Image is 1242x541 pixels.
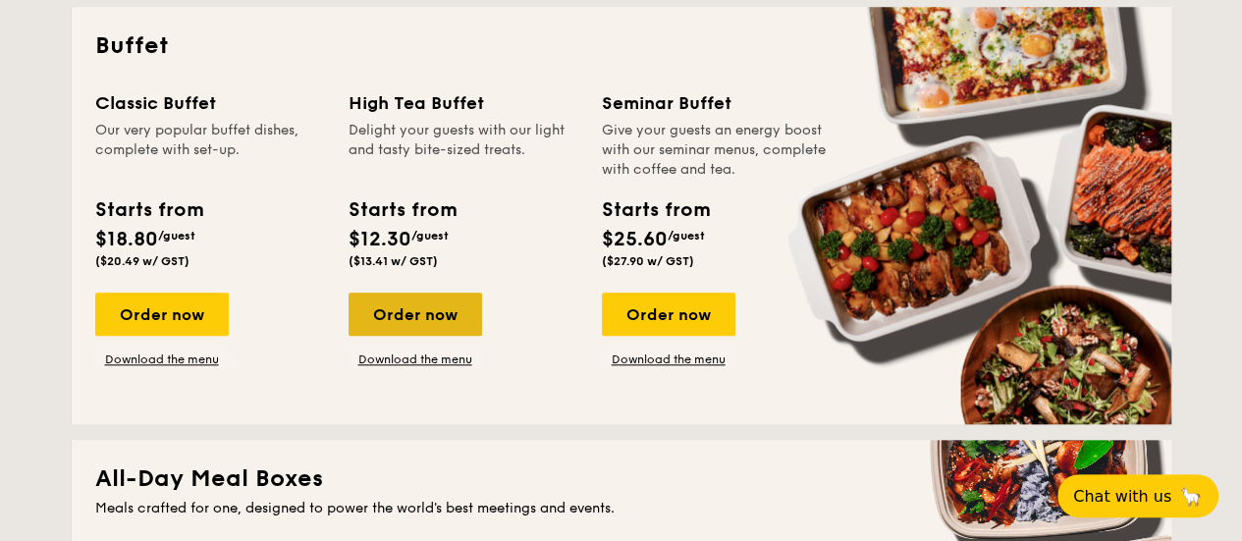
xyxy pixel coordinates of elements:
[95,499,1148,518] div: Meals crafted for one, designed to power the world's best meetings and events.
[349,228,411,251] span: $12.30
[602,195,709,225] div: Starts from
[1179,485,1203,508] span: 🦙
[95,89,325,117] div: Classic Buffet
[602,228,668,251] span: $25.60
[349,254,438,268] span: ($13.41 w/ GST)
[95,121,325,180] div: Our very popular buffet dishes, complete with set-up.
[602,89,832,117] div: Seminar Buffet
[602,254,694,268] span: ($27.90 w/ GST)
[95,228,158,251] span: $18.80
[349,195,456,225] div: Starts from
[95,195,202,225] div: Starts from
[349,89,578,117] div: High Tea Buffet
[411,229,449,243] span: /guest
[95,463,1148,495] h2: All-Day Meal Boxes
[349,352,482,367] a: Download the menu
[95,30,1148,62] h2: Buffet
[158,229,195,243] span: /guest
[1057,474,1218,517] button: Chat with us🦙
[1073,487,1171,506] span: Chat with us
[95,352,229,367] a: Download the menu
[602,293,735,336] div: Order now
[668,229,705,243] span: /guest
[602,121,832,180] div: Give your guests an energy boost with our seminar menus, complete with coffee and tea.
[602,352,735,367] a: Download the menu
[95,293,229,336] div: Order now
[95,254,189,268] span: ($20.49 w/ GST)
[349,121,578,180] div: Delight your guests with our light and tasty bite-sized treats.
[349,293,482,336] div: Order now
